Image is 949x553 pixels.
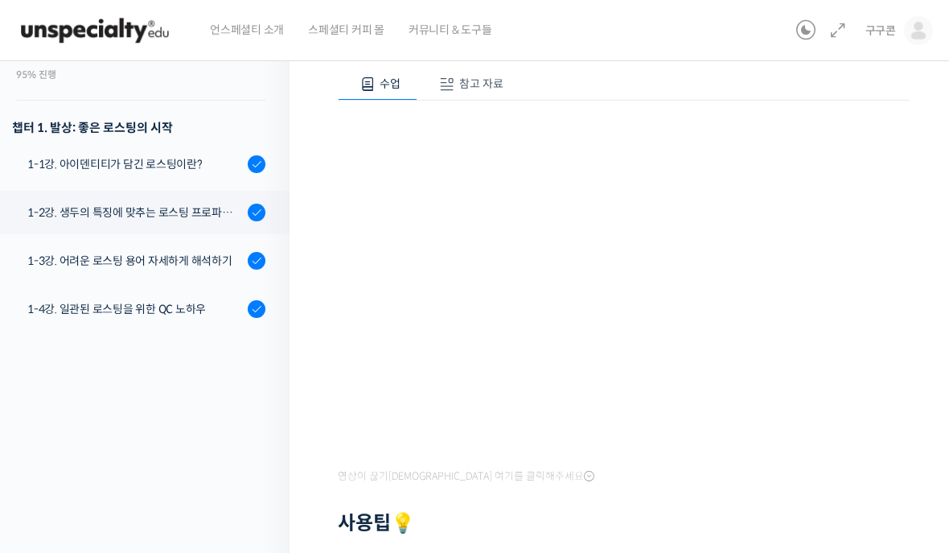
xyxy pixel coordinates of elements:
[106,419,207,460] a: 대화
[27,155,243,173] div: 1-1강. 아이덴티티가 담긴 로스팅이란?
[16,70,265,80] div: 95% 진행
[147,444,166,457] span: 대화
[391,511,415,535] strong: 💡
[12,117,265,138] h3: 챕터 1. 발상: 좋은 로스팅의 시작
[459,76,503,91] span: 참고 자료
[27,300,243,318] div: 1-4강. 일관된 로스팅을 위한 QC 노하우
[207,419,309,460] a: 설정
[249,444,268,456] span: 설정
[5,419,106,460] a: 홈
[338,470,594,483] span: 영상이 끊기[DEMOGRAPHIC_DATA] 여기를 클릭해주세요
[865,23,896,38] span: 구구콘
[27,204,243,221] div: 1-2강. 생두의 특징에 맞추는 로스팅 프로파일 'Stength Level'
[338,511,415,535] strong: 사용팁
[380,76,401,91] span: 수업
[51,444,60,456] span: 홈
[27,252,243,270] div: 1-3강. 어려운 로스팅 용어 자세하게 해석하기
